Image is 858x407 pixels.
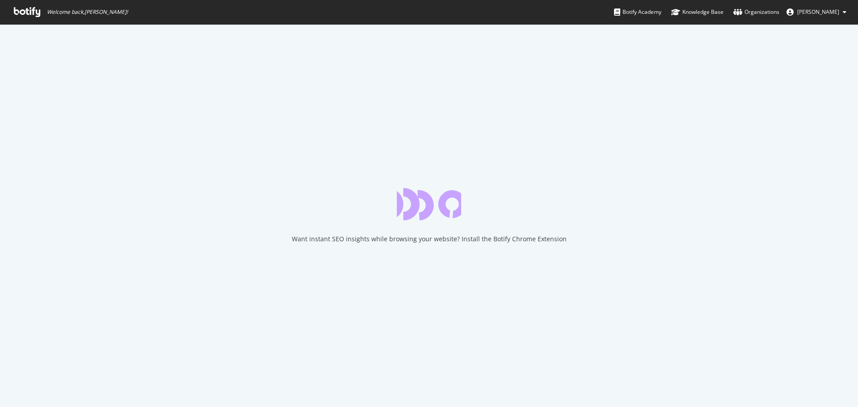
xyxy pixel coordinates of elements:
[397,188,461,220] div: animation
[797,8,839,16] span: Titus Koshy
[614,8,661,17] div: Botify Academy
[671,8,723,17] div: Knowledge Base
[779,5,854,19] button: [PERSON_NAME]
[733,8,779,17] div: Organizations
[292,235,567,243] div: Want instant SEO insights while browsing your website? Install the Botify Chrome Extension
[47,8,128,16] span: Welcome back, [PERSON_NAME] !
